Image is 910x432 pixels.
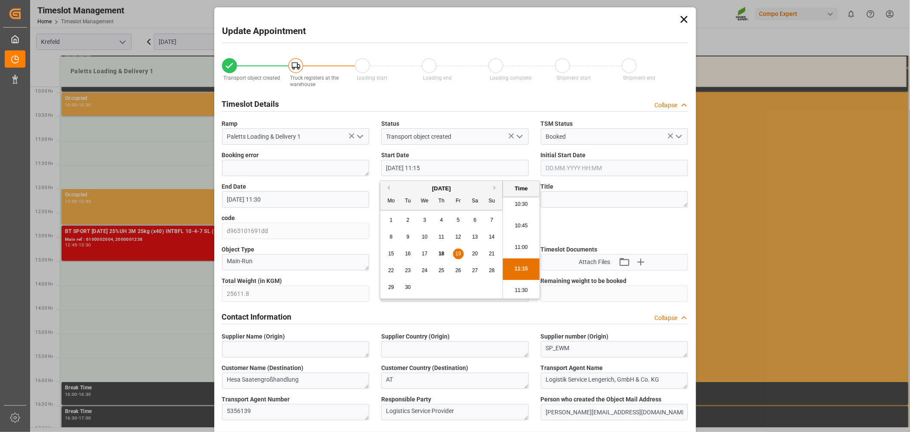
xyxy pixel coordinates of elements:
[438,251,444,257] span: 18
[672,130,685,143] button: open menu
[390,234,393,240] span: 8
[381,404,529,420] textarea: Logistics Service Provider
[222,25,306,38] h2: Update Appointment
[470,215,481,226] div: Choose Saturday, September 6th, 2025
[386,232,397,242] div: Choose Monday, September 8th, 2025
[438,267,444,273] span: 25
[423,217,426,223] span: 3
[541,151,586,160] span: Initial Start Date
[383,212,500,296] div: month 2025-09
[436,265,447,276] div: Choose Thursday, September 25th, 2025
[436,196,447,207] div: Th
[623,75,655,81] span: Shipment end
[503,215,540,237] li: 10:45
[512,130,525,143] button: open menu
[405,251,410,257] span: 16
[457,217,460,223] span: 5
[453,196,464,207] div: Fr
[386,249,397,259] div: Choose Monday, September 15th, 2025
[381,332,450,341] span: Supplier Country (Origin)
[388,267,394,273] span: 22
[453,215,464,226] div: Choose Friday, September 5th, 2025
[353,130,366,143] button: open menu
[472,234,478,240] span: 13
[222,332,285,341] span: Supplier Name (Origin)
[494,185,499,190] button: Next Month
[403,282,413,293] div: Choose Tuesday, September 30th, 2025
[403,249,413,259] div: Choose Tuesday, September 16th, 2025
[223,75,280,81] span: Transport object created
[541,277,627,286] span: Remaining weight to be booked
[403,215,413,226] div: Choose Tuesday, September 2nd, 2025
[541,245,598,254] span: Timeslot Documents
[222,191,370,208] input: DD.MM.YYYY HH:MM
[403,265,413,276] div: Choose Tuesday, September 23rd, 2025
[487,249,497,259] div: Choose Sunday, September 21st, 2025
[579,258,610,267] span: Attach Files
[453,249,464,259] div: Choose Friday, September 19th, 2025
[405,284,410,290] span: 30
[440,217,443,223] span: 4
[455,251,461,257] span: 19
[386,282,397,293] div: Choose Monday, September 29th, 2025
[487,215,497,226] div: Choose Sunday, September 7th, 2025
[489,234,494,240] span: 14
[357,75,388,81] span: Loading start
[487,265,497,276] div: Choose Sunday, September 28th, 2025
[436,249,447,259] div: Choose Thursday, September 18th, 2025
[381,373,529,389] textarea: AT
[487,232,497,242] div: Choose Sunday, September 14th, 2025
[222,151,259,160] span: Booking error
[222,311,292,323] h2: Contact Information
[403,196,413,207] div: Tu
[422,234,427,240] span: 10
[381,128,529,145] input: Type to search/select
[222,119,238,128] span: Ramp
[455,267,461,273] span: 26
[655,101,678,110] div: Collapse
[438,234,444,240] span: 11
[222,214,235,223] span: code
[472,267,478,273] span: 27
[403,232,413,242] div: Choose Tuesday, September 9th, 2025
[490,75,531,81] span: Loading complete
[453,232,464,242] div: Choose Friday, September 12th, 2025
[290,75,339,87] span: Truck registers at the warehouse
[503,194,540,215] li: 10:30
[541,364,603,373] span: Transport Agent Name
[222,277,282,286] span: Total Weight (in KGM)
[420,215,430,226] div: Choose Wednesday, September 3rd, 2025
[455,234,461,240] span: 12
[505,184,537,193] div: Time
[541,182,554,191] span: Title
[222,404,370,420] textarea: 5356139
[503,237,540,258] li: 11:00
[405,267,410,273] span: 23
[420,196,430,207] div: We
[541,160,688,176] input: DD.MM.YYYY HH:MM
[489,267,494,273] span: 28
[407,234,410,240] span: 9
[388,284,394,290] span: 29
[422,267,427,273] span: 24
[470,196,481,207] div: Sa
[222,98,279,110] h2: Timeslot Details
[490,217,494,223] span: 7
[436,232,447,242] div: Choose Thursday, September 11th, 2025
[386,265,397,276] div: Choose Monday, September 22nd, 2025
[655,314,678,323] div: Collapse
[381,151,409,160] span: Start Date
[222,245,255,254] span: Object Type
[503,280,540,301] li: 11:30
[381,364,468,373] span: Customer Country (Destination)
[222,182,247,191] span: End Date
[380,184,503,193] div: [DATE]
[381,119,399,128] span: Status
[470,232,481,242] div: Choose Saturday, September 13th, 2025
[541,341,688,357] textarea: SP_EWM
[420,265,430,276] div: Choose Wednesday, September 24th, 2025
[489,251,494,257] span: 21
[541,119,573,128] span: TSM Status
[407,217,410,223] span: 2
[420,249,430,259] div: Choose Wednesday, September 17th, 2025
